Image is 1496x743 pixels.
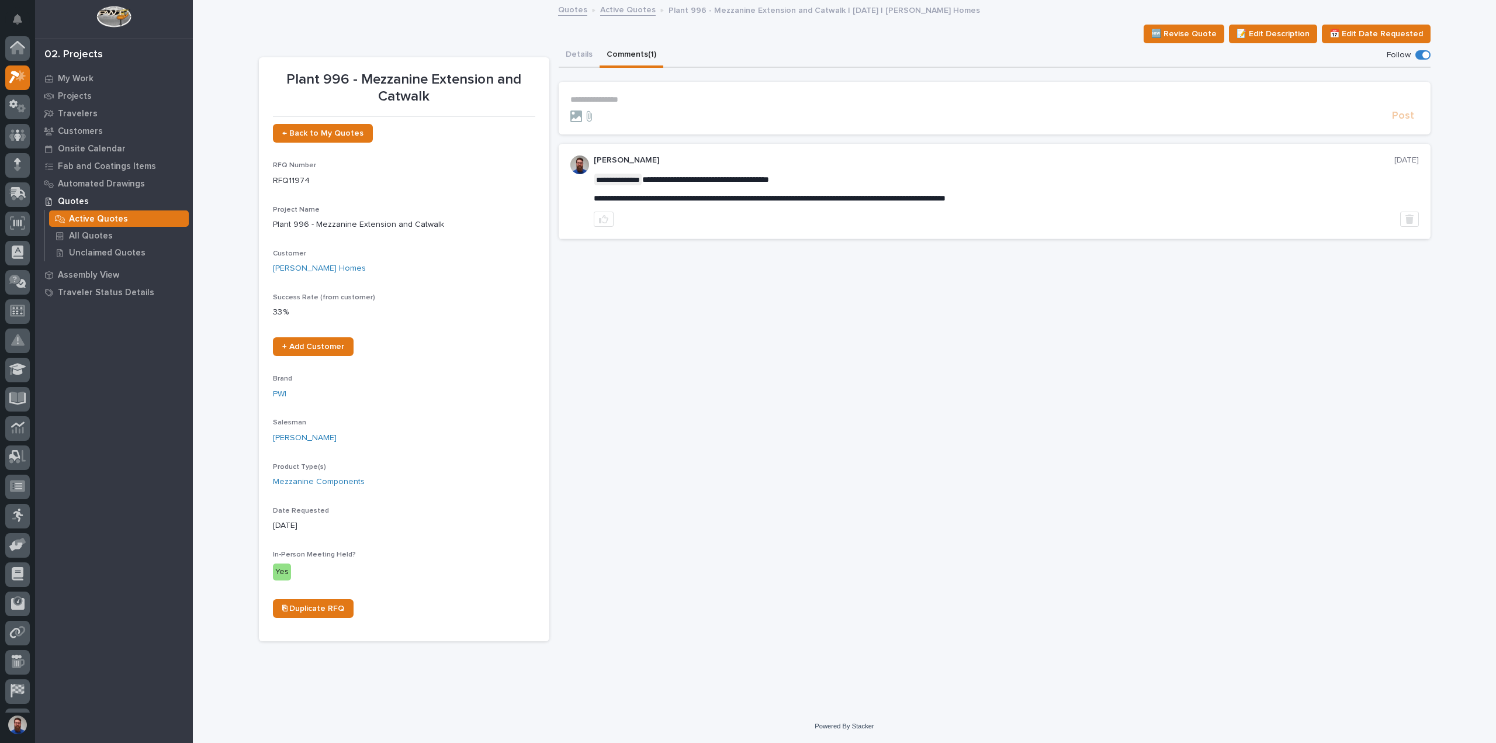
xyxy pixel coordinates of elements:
[35,70,193,87] a: My Work
[5,713,30,737] button: users-avatar
[273,262,366,275] a: [PERSON_NAME] Homes
[1387,109,1419,123] button: Post
[58,109,98,119] p: Travelers
[1229,25,1317,43] button: 📝 Edit Description
[1151,27,1217,41] span: 🆕 Revise Quote
[559,43,600,68] button: Details
[273,337,354,356] a: + Add Customer
[1400,212,1419,227] button: Delete post
[570,155,589,174] img: 6hTokn1ETDGPf9BPokIQ
[35,105,193,122] a: Travelers
[1322,25,1431,43] button: 📅 Edit Date Requested
[45,244,193,261] a: Unclaimed Quotes
[58,161,156,172] p: Fab and Coatings Items
[58,179,145,189] p: Automated Drawings
[273,306,535,319] p: 33 %
[35,87,193,105] a: Projects
[273,564,291,580] div: Yes
[58,144,126,154] p: Onsite Calendar
[273,124,373,143] a: ← Back to My Quotes
[1237,27,1310,41] span: 📝 Edit Description
[282,343,344,351] span: + Add Customer
[273,162,316,169] span: RFQ Number
[35,140,193,157] a: Onsite Calendar
[69,231,113,241] p: All Quotes
[58,196,89,207] p: Quotes
[69,248,146,258] p: Unclaimed Quotes
[273,219,535,231] p: Plant 996 - Mezzanine Extension and Catwalk
[1394,155,1419,165] p: [DATE]
[35,157,193,175] a: Fab and Coatings Items
[273,551,356,558] span: In-Person Meeting Held?
[5,7,30,32] button: Notifications
[35,266,193,284] a: Assembly View
[594,212,614,227] button: like this post
[96,6,131,27] img: Workspace Logo
[15,14,30,33] div: Notifications
[273,294,375,301] span: Success Rate (from customer)
[35,175,193,192] a: Automated Drawings
[600,2,656,16] a: Active Quotes
[273,476,365,488] a: Mezzanine Components
[1144,25,1224,43] button: 🆕 Revise Quote
[58,126,103,137] p: Customers
[273,388,286,400] a: PWI
[44,49,103,61] div: 02. Projects
[1392,109,1414,123] span: Post
[273,71,535,105] p: Plant 996 - Mezzanine Extension and Catwalk
[273,520,535,532] p: [DATE]
[45,210,193,227] a: Active Quotes
[273,432,337,444] a: [PERSON_NAME]
[35,284,193,301] a: Traveler Status Details
[273,507,329,514] span: Date Requested
[1387,50,1411,60] p: Follow
[282,129,363,137] span: ← Back to My Quotes
[282,604,344,613] span: ⎘ Duplicate RFQ
[558,2,587,16] a: Quotes
[273,419,306,426] span: Salesman
[35,192,193,210] a: Quotes
[1329,27,1423,41] span: 📅 Edit Date Requested
[273,175,535,187] p: RFQ11974
[45,227,193,244] a: All Quotes
[815,723,874,730] a: Powered By Stacker
[273,206,320,213] span: Project Name
[669,3,980,16] p: Plant 996 - Mezzanine Extension and Catwalk | [DATE] | [PERSON_NAME] Homes
[69,214,128,224] p: Active Quotes
[58,288,154,298] p: Traveler Status Details
[58,91,92,102] p: Projects
[273,464,326,471] span: Product Type(s)
[273,250,306,257] span: Customer
[273,599,354,618] a: ⎘ Duplicate RFQ
[600,43,663,68] button: Comments (1)
[58,74,93,84] p: My Work
[273,375,292,382] span: Brand
[58,270,119,281] p: Assembly View
[594,155,1394,165] p: [PERSON_NAME]
[35,122,193,140] a: Customers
